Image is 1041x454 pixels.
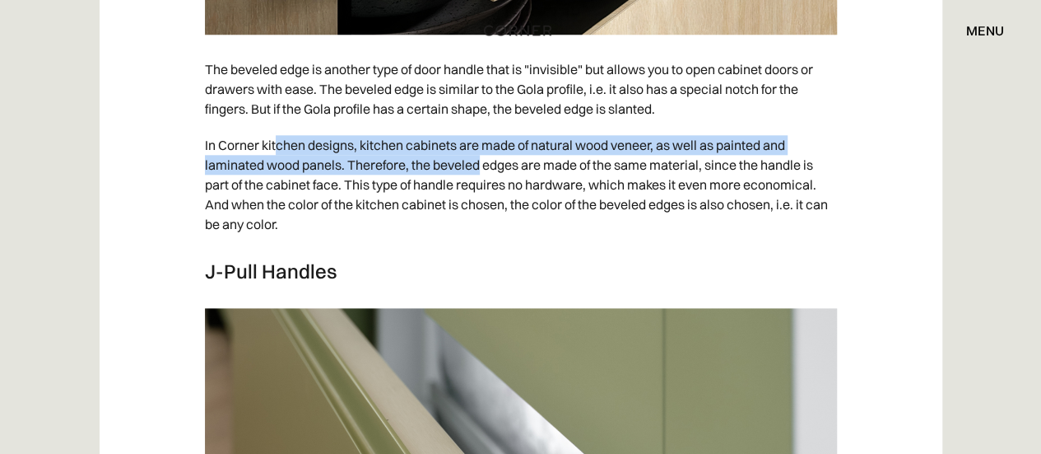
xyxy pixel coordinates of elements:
h3: J-Pull Handles [205,259,837,283]
a: home [486,20,555,41]
p: In Corner kitchen designs, kitchen cabinets are made of natural wood veneer, as well as painted a... [205,127,837,242]
div: menu [966,24,1004,37]
p: The beveled edge is another type of door handle that is "invisible" but allows you to open cabine... [205,51,837,127]
div: menu [950,16,1004,44]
